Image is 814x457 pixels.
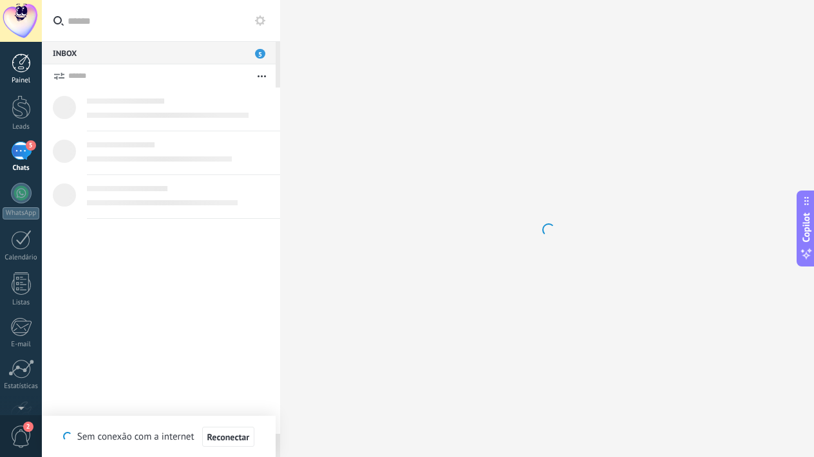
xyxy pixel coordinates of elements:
div: E-mail [3,340,40,349]
div: Calendário [3,254,40,262]
div: Chats [3,164,40,173]
div: Painel [3,77,40,85]
span: 5 [255,49,265,59]
div: Listas [3,299,40,307]
button: Mais [248,64,276,88]
div: WhatsApp [3,207,39,219]
span: Reconectar [207,433,250,442]
div: Sem conexão com a internet [63,426,254,447]
div: Estatísticas [3,382,40,391]
span: 2 [23,422,33,432]
div: Inbox [42,41,276,64]
span: 5 [26,140,36,151]
div: Leads [3,123,40,131]
button: Reconectar [202,427,255,447]
span: Copilot [800,213,813,243]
